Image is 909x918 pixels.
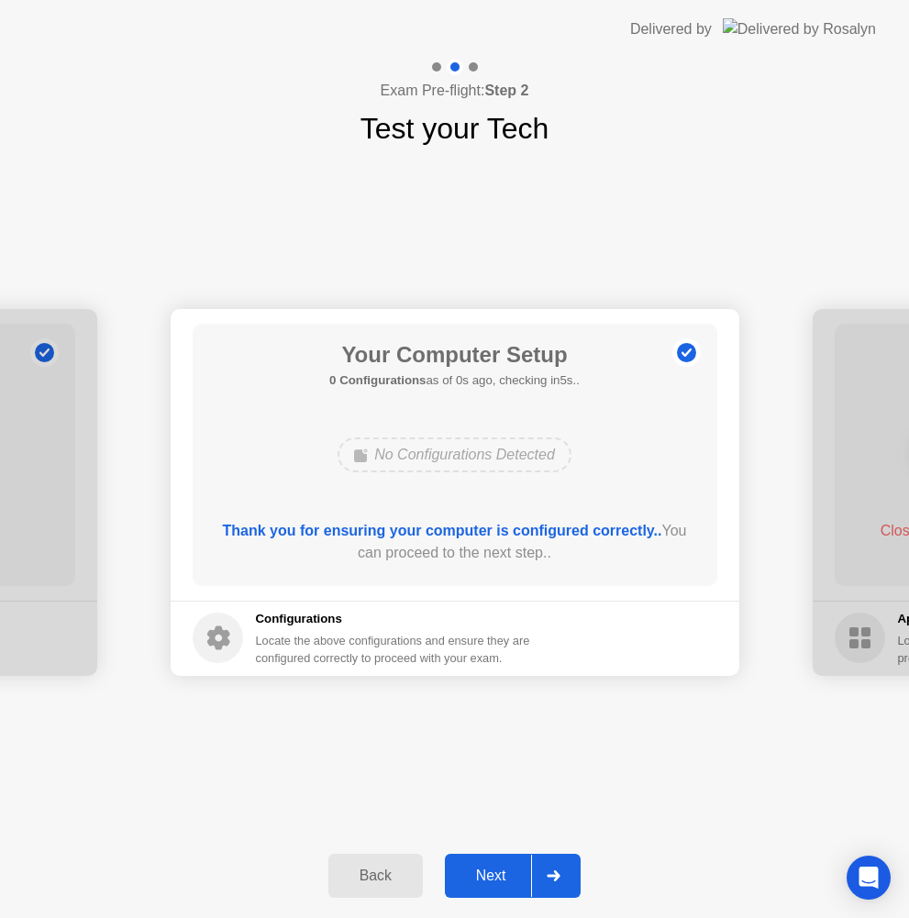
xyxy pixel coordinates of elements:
b: Thank you for ensuring your computer is configured correctly.. [223,523,662,538]
button: Back [328,854,423,898]
button: Next [445,854,582,898]
div: No Configurations Detected [338,437,571,472]
h1: Test your Tech [360,106,549,150]
h5: as of 0s ago, checking in5s.. [329,371,580,390]
b: Step 2 [484,83,528,98]
h5: Configurations [256,610,534,628]
div: Open Intercom Messenger [847,856,891,900]
div: Locate the above configurations and ensure they are configured correctly to proceed with your exam. [256,632,534,667]
h1: Your Computer Setup [329,338,580,371]
div: Back [334,868,417,884]
b: 0 Configurations [329,373,426,387]
h4: Exam Pre-flight: [381,80,529,102]
div: Delivered by [630,18,712,40]
div: You can proceed to the next step.. [218,520,691,564]
img: Delivered by Rosalyn [723,18,876,39]
div: Next [450,868,532,884]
